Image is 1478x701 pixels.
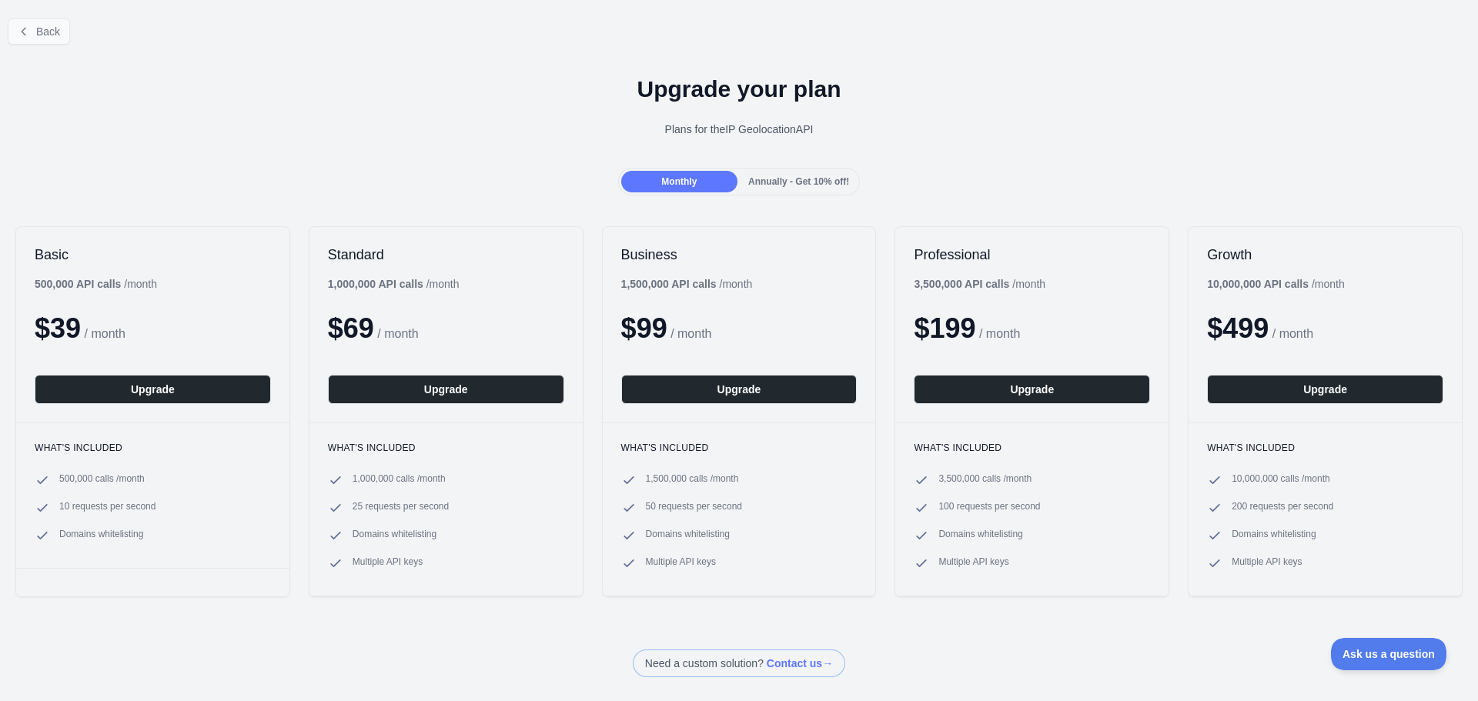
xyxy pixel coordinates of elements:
h2: Professional [914,245,1150,264]
div: / month [914,276,1045,292]
span: $ 99 [621,312,667,344]
iframe: Toggle Customer Support [1331,638,1447,670]
h2: Business [621,245,858,264]
div: / month [621,276,753,292]
b: 1,500,000 API calls [621,278,717,290]
span: $ 199 [914,312,975,344]
b: 3,500,000 API calls [914,278,1009,290]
